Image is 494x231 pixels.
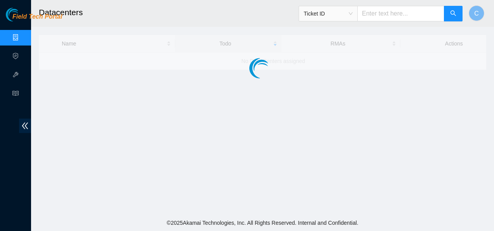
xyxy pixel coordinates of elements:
span: C [474,9,479,18]
footer: © 2025 Akamai Technologies, Inc. All Rights Reserved. Internal and Confidential. [31,215,494,231]
span: search [450,10,456,17]
span: read [12,87,19,102]
span: double-left [19,119,31,133]
input: Enter text here... [357,6,444,21]
a: Akamai TechnologiesField Tech Portal [6,14,62,24]
img: Akamai Technologies [6,8,39,21]
button: C [469,5,484,21]
button: search [444,6,463,21]
span: Ticket ID [304,8,353,19]
span: Field Tech Portal [12,13,62,21]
